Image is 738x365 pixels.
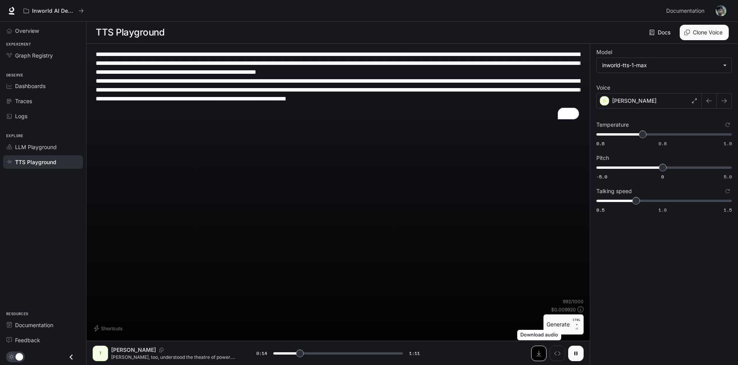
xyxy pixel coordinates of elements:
[648,25,674,40] a: Docs
[531,346,547,361] button: Download audio
[680,25,729,40] button: Clone Voice
[723,187,732,195] button: Reset to default
[15,336,40,344] span: Feedback
[96,25,164,40] h1: TTS Playground
[3,140,83,154] a: LLM Playground
[596,122,629,127] p: Temperature
[15,51,53,59] span: Graph Registry
[15,158,56,166] span: TTS Playground
[724,173,732,180] span: 5.0
[15,97,32,105] span: Traces
[111,354,238,360] p: [PERSON_NAME], too, understood the theatre of power. When the Colosseum opened under his reign, h...
[596,188,632,194] p: Talking speed
[602,61,719,69] div: inworld-tts-1-max
[15,321,53,329] span: Documentation
[573,317,581,331] p: ⏎
[596,155,609,161] p: Pitch
[517,330,561,340] div: Download audio
[15,27,39,35] span: Overview
[3,318,83,332] a: Documentation
[658,140,667,147] span: 0.8
[3,94,83,108] a: Traces
[15,352,23,361] span: Dark mode toggle
[543,314,584,334] button: GenerateCTRL +⏎
[3,79,83,93] a: Dashboards
[409,350,420,357] span: 1:11
[612,97,657,105] p: [PERSON_NAME]
[716,5,726,16] img: User avatar
[3,109,83,123] a: Logs
[596,49,612,55] p: Model
[723,121,732,129] button: Reset to default
[156,348,167,352] button: Copy Voice ID
[724,140,732,147] span: 1.0
[94,347,107,360] div: T
[15,143,57,151] span: LLM Playground
[596,85,610,90] p: Voice
[20,3,87,19] button: All workspaces
[15,112,27,120] span: Logs
[663,3,710,19] a: Documentation
[551,306,576,313] p: $ 0.009920
[658,207,667,213] span: 1.0
[3,155,83,169] a: TTS Playground
[724,207,732,213] span: 1.5
[597,58,731,73] div: inworld-tts-1-max
[596,173,607,180] span: -5.0
[111,346,156,354] p: [PERSON_NAME]
[63,349,80,365] button: Close drawer
[93,322,125,334] button: Shortcuts
[3,49,83,62] a: Graph Registry
[256,350,267,357] span: 0:14
[3,24,83,37] a: Overview
[15,82,46,90] span: Dashboards
[713,3,729,19] button: User avatar
[573,317,581,327] p: CTRL +
[96,50,581,121] textarea: To enrich screen reader interactions, please activate Accessibility in Grammarly extension settings
[3,333,83,347] a: Feedback
[32,8,75,14] p: Inworld AI Demos
[550,346,565,361] button: Inspect
[596,140,604,147] span: 0.6
[563,298,584,305] p: 992 / 1000
[661,173,664,180] span: 0
[666,6,704,16] span: Documentation
[596,207,604,213] span: 0.5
